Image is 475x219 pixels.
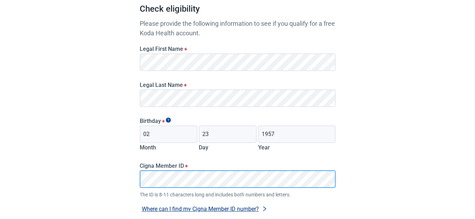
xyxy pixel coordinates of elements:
[140,82,336,88] label: Legal Last Name
[199,125,257,143] input: Birth day
[258,125,335,143] input: Birth year
[262,206,267,212] span: right
[140,2,336,19] h1: Check eligibility
[140,144,156,151] label: Month
[140,191,336,199] span: The ID is 8-11 characters long and includes both numbers and letters.
[140,204,270,214] button: Where can I find my Cigna Member ID number?
[140,118,336,124] legend: Birthday
[258,144,270,151] label: Year
[140,46,336,52] label: Legal First Name
[140,162,336,169] label: Cigna Member ID
[140,125,198,143] input: Birth month
[199,144,208,151] label: Day
[166,118,171,123] span: Show tooltip
[140,19,336,38] p: Please provide the following information to see if you qualify for a free Koda Health account.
